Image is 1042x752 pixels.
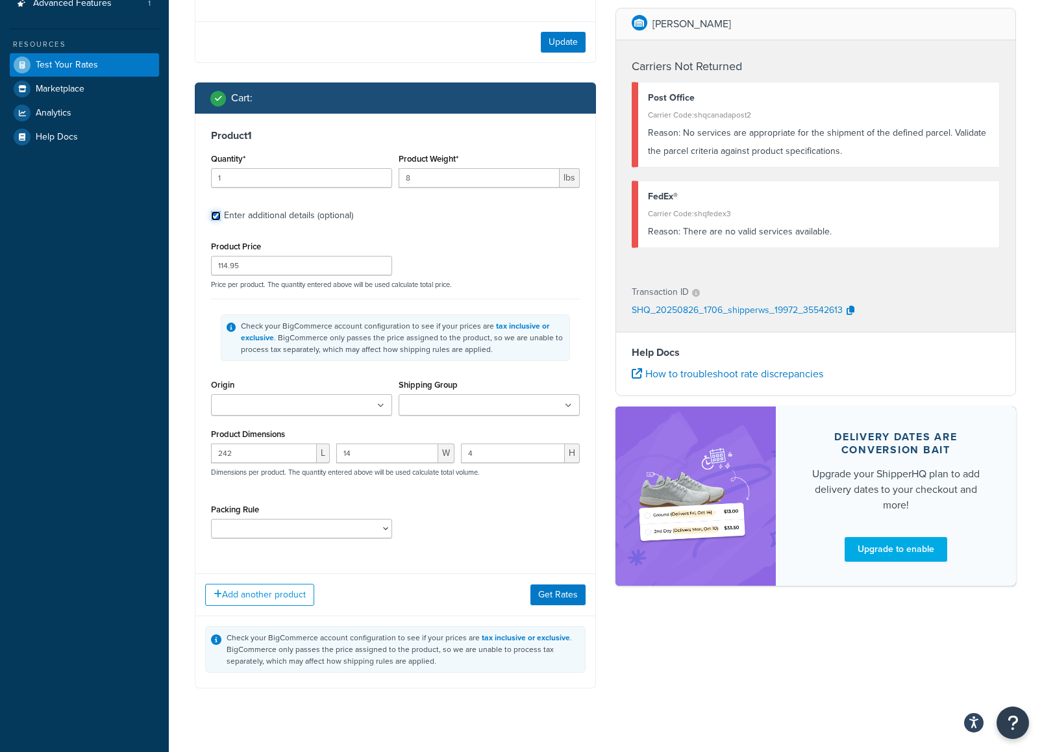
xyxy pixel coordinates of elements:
[10,39,159,50] div: Resources
[565,444,580,463] span: H
[541,32,586,53] button: Update
[632,345,1000,360] h4: Help Docs
[10,77,159,101] a: Marketplace
[224,207,353,225] div: Enter additional details (optional)
[231,92,253,104] h2: Cart :
[632,366,823,381] a: How to troubleshoot rate discrepancies
[36,60,98,71] span: Test Your Rates
[36,132,78,143] span: Help Docs
[36,84,84,95] span: Marketplace
[648,205,990,223] div: Carrier Code: shqfedex3
[560,168,580,188] span: lbs
[211,242,261,251] label: Product Price
[211,211,221,221] input: Enter additional details (optional)
[482,632,570,644] a: tax inclusive or exclusive
[632,301,843,321] p: SHQ_20250826_1706_shipperws_19972_35542613
[648,124,990,160] div: No services are appropriate for the shipment of the defined parcel. Validate the parcel criteria ...
[10,125,159,149] a: Help Docs
[399,168,560,188] input: 0.00
[317,444,330,463] span: L
[211,429,285,439] label: Product Dimensions
[648,223,990,241] div: There are no valid services available.
[10,101,159,125] a: Analytics
[530,584,586,605] button: Get Rates
[208,468,480,477] p: Dimensions per product. The quantity entered above will be used calculate total volume.
[36,108,71,119] span: Analytics
[399,154,458,164] label: Product Weight*
[632,283,689,301] p: Transaction ID
[211,129,580,142] h3: Product 1
[648,126,680,140] span: Reason:
[648,225,680,238] span: Reason:
[635,426,756,566] img: feature-image-bc-ddt-29f5f3347fd16b343e3944f0693b5c204e21c40c489948f4415d4740862b0302.png
[208,280,583,289] p: Price per product. The quantity entered above will be used calculate total price.
[807,431,986,457] div: Delivery dates are conversion bait
[648,106,990,124] div: Carrier Code: shqcanadapost2
[211,154,245,164] label: Quantity*
[438,444,454,463] span: W
[632,58,1000,75] h4: Carriers Not Returned
[648,89,990,107] div: Post Office
[648,188,990,206] div: FedEx®
[399,380,458,390] label: Shipping Group
[205,584,314,606] button: Add another product
[211,505,259,514] label: Packing Rule
[997,707,1029,739] button: Open Resource Center
[241,320,549,344] a: tax inclusive or exclusive
[227,632,580,667] div: Check your BigCommerce account configuration to see if your prices are . BigCommerce only passes ...
[211,380,234,390] label: Origin
[652,15,731,33] p: [PERSON_NAME]
[845,537,947,562] a: Upgrade to enable
[807,466,986,513] div: Upgrade your ShipperHQ plan to add delivery dates to your checkout and more!
[10,53,159,77] a: Test Your Rates
[241,320,564,355] div: Check your BigCommerce account configuration to see if your prices are . BigCommerce only passes ...
[211,168,392,188] input: 0.0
